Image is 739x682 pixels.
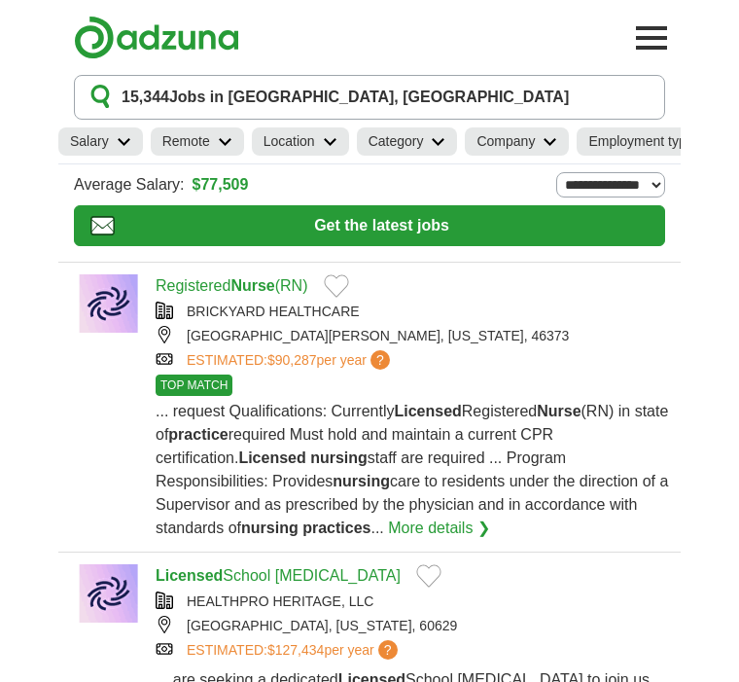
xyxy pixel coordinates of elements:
[267,642,324,658] span: $127,434
[465,127,569,156] a: Company
[156,403,668,536] span: ... request Qualifications: Currently Registered (RN) in state of required Must hold and maintain...
[302,520,370,536] strong: practices
[333,473,390,489] strong: nursing
[156,567,223,584] strong: Licensed
[162,131,210,152] h2: Remote
[230,277,274,294] strong: Nurse
[58,127,143,156] a: Salary
[193,173,249,197] a: $77,509
[115,214,649,237] span: Get the latest jobs
[267,352,317,368] span: $90,287
[588,131,693,152] h2: Employment type
[122,86,569,109] h1: Jobs in [GEOGRAPHIC_DATA], [GEOGRAPHIC_DATA]
[369,131,424,152] h2: Category
[156,375,232,396] span: TOP MATCH
[357,127,458,156] a: Category
[577,127,727,156] a: Employment type
[537,403,581,419] strong: Nurse
[156,616,669,636] div: [GEOGRAPHIC_DATA], [US_STATE], 60629
[238,449,305,466] strong: Licensed
[187,304,360,319] a: BRICKYARD HEALTHCARE
[70,564,148,623] img: Company logo
[416,564,441,588] button: Add to favorite jobs
[264,131,315,152] h2: Location
[252,127,349,156] a: Location
[476,131,535,152] h2: Company
[74,205,665,246] button: Get the latest jobs
[151,127,244,156] a: Remote
[310,449,368,466] strong: nursing
[156,592,669,612] div: HEALTHPRO HERITAGE, LLC
[74,16,239,59] img: Adzuna logo
[370,350,390,370] span: ?
[70,274,148,333] img: Brickyard Healthcare logo
[241,520,299,536] strong: nursing
[156,326,669,346] div: [GEOGRAPHIC_DATA][PERSON_NAME], [US_STATE], 46373
[156,567,401,584] a: LicensedSchool [MEDICAL_DATA]
[394,403,461,419] strong: Licensed
[630,17,673,59] button: Toggle main navigation menu
[122,86,169,109] span: 15,344
[74,172,665,197] div: Average Salary:
[70,131,109,152] h2: Salary
[187,640,402,661] a: ESTIMATED:$127,434per year?
[324,274,349,298] button: Add to favorite jobs
[378,640,398,660] span: ?
[156,277,308,294] a: RegisteredNurse(RN)
[168,426,228,443] strong: practice
[187,350,394,371] a: ESTIMATED:$90,287per year?
[74,75,665,120] button: 15,344Jobs in [GEOGRAPHIC_DATA], [GEOGRAPHIC_DATA]
[388,517,490,540] a: More details ❯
